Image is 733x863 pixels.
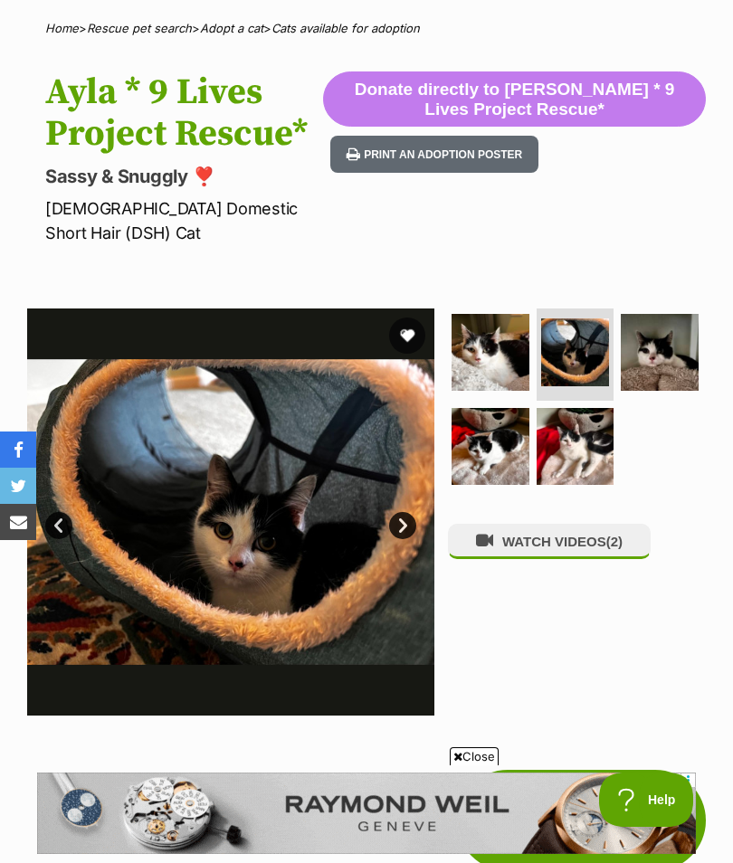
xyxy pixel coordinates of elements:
button: Donate directly to [PERSON_NAME] * 9 Lives Project Rescue* [323,71,706,128]
button: Print an adoption poster [330,136,538,173]
img: Photo of Ayla * 9 Lives Project Rescue* [541,318,610,387]
a: Rescue pet search [87,21,192,35]
h1: Ayla * 9 Lives Project Rescue* [45,71,323,155]
a: Next [389,512,416,539]
a: Cats available for adoption [271,21,420,35]
p: Sassy & Snuggly ❣️ [45,164,323,189]
span: (2) [606,534,623,549]
iframe: Help Scout Beacon - Open [599,773,697,827]
p: [DEMOGRAPHIC_DATA] Domestic Short Hair (DSH) Cat [45,196,323,245]
button: favourite [389,318,425,354]
img: Photo of Ayla * 9 Lives Project Rescue* [621,314,699,392]
img: Photo of Ayla * 9 Lives Project Rescue* [452,314,529,392]
img: Photo of Ayla * 9 Lives Project Rescue* [537,408,614,486]
img: Photo of Ayla * 9 Lives Project Rescue* [27,308,434,716]
img: Photo of Ayla * 9 Lives Project Rescue* [452,408,529,486]
button: WATCH VIDEOS(2) [448,524,651,559]
span: Close [450,747,499,765]
iframe: Advertisement [37,773,696,854]
a: Prev [45,512,72,539]
a: Adopt a cat [200,21,263,35]
a: Home [45,21,79,35]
